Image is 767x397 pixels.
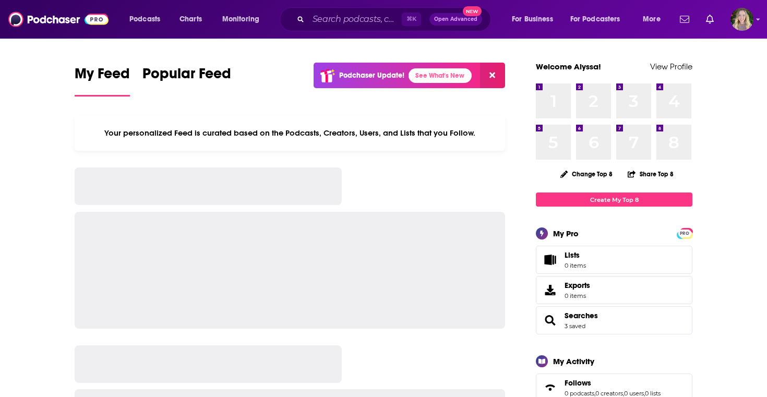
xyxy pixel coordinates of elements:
span: PRO [678,230,691,237]
span: Exports [565,281,590,290]
span: For Business [512,12,553,27]
a: Charts [173,11,208,28]
span: For Podcasters [570,12,620,27]
input: Search podcasts, credits, & more... [308,11,402,28]
button: open menu [215,11,273,28]
span: , [594,390,595,397]
span: 0 items [565,292,590,299]
span: Searches [536,306,692,334]
a: Lists [536,246,692,274]
a: Welcome Alyssa! [536,62,601,71]
a: 0 podcasts [565,390,594,397]
button: open menu [122,11,174,28]
span: Logged in as lauren19365 [730,8,753,31]
span: My Feed [75,65,130,89]
button: Show profile menu [730,8,753,31]
a: See What's New [409,68,472,83]
img: User Profile [730,8,753,31]
p: Podchaser Update! [339,71,404,80]
button: Share Top 8 [627,164,674,184]
div: My Pro [553,228,579,238]
span: Lists [565,250,586,260]
span: Open Advanced [434,17,477,22]
a: Exports [536,276,692,304]
a: View Profile [650,62,692,71]
span: Lists [565,250,580,260]
a: My Feed [75,65,130,97]
span: Exports [540,283,560,297]
a: Follows [565,378,661,388]
a: Create My Top 8 [536,193,692,207]
span: Monitoring [222,12,259,27]
span: , [644,390,645,397]
button: Open AdvancedNew [429,13,482,26]
img: Podchaser - Follow, Share and Rate Podcasts [8,9,109,29]
a: PRO [678,229,691,237]
span: Follows [565,378,591,388]
button: Change Top 8 [554,167,619,181]
span: , [623,390,624,397]
a: Show notifications dropdown [676,10,693,28]
button: open menu [505,11,566,28]
span: More [643,12,661,27]
a: 0 lists [645,390,661,397]
button: open menu [564,11,636,28]
a: Searches [565,311,598,320]
a: Show notifications dropdown [702,10,718,28]
button: open menu [636,11,674,28]
a: 0 creators [595,390,623,397]
a: Popular Feed [142,65,231,97]
span: 0 items [565,262,586,269]
span: Charts [179,12,202,27]
a: 0 users [624,390,644,397]
span: Popular Feed [142,65,231,89]
div: Your personalized Feed is curated based on the Podcasts, Creators, Users, and Lists that you Follow. [75,115,505,151]
div: Search podcasts, credits, & more... [290,7,501,31]
span: Podcasts [129,12,160,27]
a: Searches [540,313,560,328]
span: ⌘ K [402,13,421,26]
span: New [463,6,482,16]
a: Follows [540,380,560,395]
div: My Activity [553,356,594,366]
span: Lists [540,252,560,267]
a: 3 saved [565,322,585,330]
